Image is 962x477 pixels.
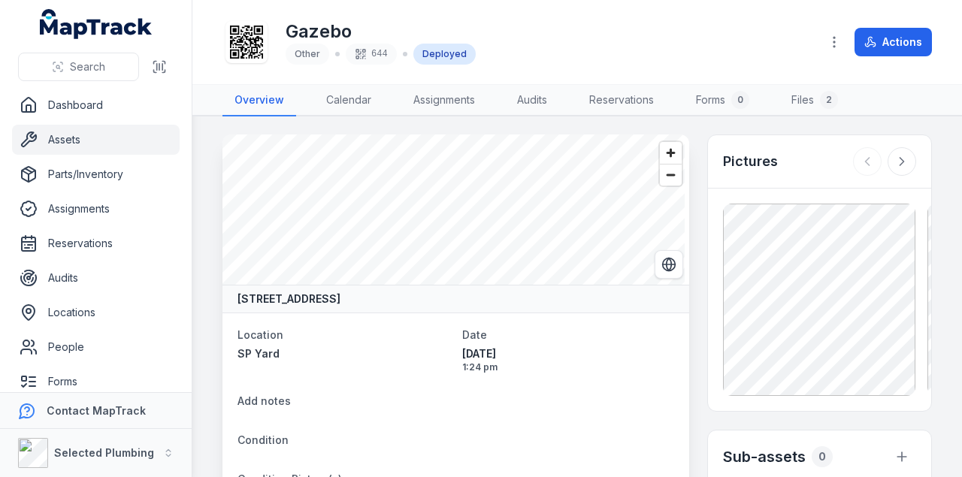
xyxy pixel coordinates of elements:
strong: Selected Plumbing [54,446,154,459]
a: People [12,332,180,362]
span: SP Yard [237,347,280,360]
canvas: Map [222,134,685,285]
button: Search [18,53,139,81]
span: [DATE] [462,346,675,361]
span: Location [237,328,283,341]
strong: [STREET_ADDRESS] [237,291,340,306]
a: Reservations [577,85,666,116]
span: Other [295,48,320,59]
h1: Gazebo [286,20,476,44]
strong: Contact MapTrack [47,404,146,417]
a: Audits [505,85,559,116]
a: Assignments [401,85,487,116]
span: 1:24 pm [462,361,675,373]
a: SP Yard [237,346,450,361]
a: Audits [12,263,180,293]
button: Actions [855,28,932,56]
a: Overview [222,85,296,116]
button: Zoom in [660,142,682,164]
span: Condition [237,433,289,446]
button: Zoom out [660,164,682,186]
div: 2 [820,91,838,109]
h2: Sub-assets [723,446,806,467]
a: MapTrack [40,9,153,39]
a: Files2 [779,85,850,116]
a: Dashboard [12,90,180,120]
span: Add notes [237,394,291,407]
span: Date [462,328,487,341]
a: Forms0 [684,85,761,116]
time: 10/1/2025, 1:24:56 PM [462,346,675,373]
span: Search [70,59,105,74]
a: Assets [12,125,180,155]
a: Assignments [12,194,180,224]
button: Switch to Satellite View [655,250,683,279]
div: 0 [731,91,749,109]
div: 644 [346,44,397,65]
a: Parts/Inventory [12,159,180,189]
a: Forms [12,367,180,397]
h3: Pictures [723,151,778,172]
a: Calendar [314,85,383,116]
div: 0 [812,446,833,467]
a: Reservations [12,228,180,258]
div: Deployed [413,44,476,65]
a: Locations [12,297,180,328]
